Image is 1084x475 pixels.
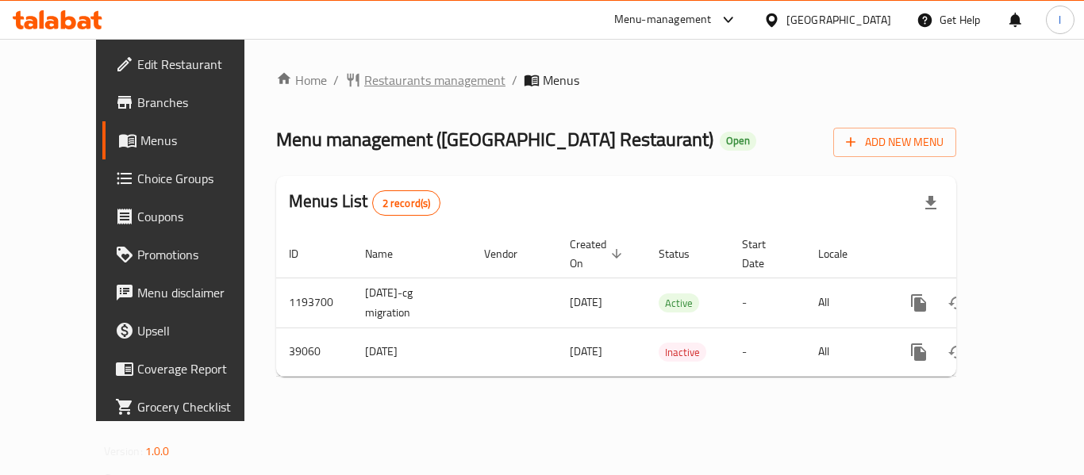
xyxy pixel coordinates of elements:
[887,230,1065,278] th: Actions
[276,278,352,328] td: 1193700
[137,245,264,264] span: Promotions
[276,328,352,376] td: 39060
[720,134,756,147] span: Open
[289,244,319,263] span: ID
[352,328,471,376] td: [DATE]
[102,159,277,197] a: Choice Groups
[102,121,277,159] a: Menus
[102,45,277,83] a: Edit Restaurant
[104,441,143,462] span: Version:
[137,359,264,378] span: Coverage Report
[659,343,706,362] div: Inactive
[102,274,277,312] a: Menu disclaimer
[805,278,887,328] td: All
[729,278,805,328] td: -
[484,244,538,263] span: Vendor
[938,284,976,322] button: Change Status
[102,236,277,274] a: Promotions
[900,333,938,371] button: more
[364,71,505,90] span: Restaurants management
[786,11,891,29] div: [GEOGRAPHIC_DATA]
[102,350,277,388] a: Coverage Report
[938,333,976,371] button: Change Status
[137,169,264,188] span: Choice Groups
[805,328,887,376] td: All
[818,244,868,263] span: Locale
[659,343,706,362] span: Inactive
[372,190,441,216] div: Total records count
[373,196,440,211] span: 2 record(s)
[512,71,517,90] li: /
[570,341,602,362] span: [DATE]
[102,197,277,236] a: Coupons
[720,132,756,151] div: Open
[140,131,264,150] span: Menus
[102,388,277,426] a: Grocery Checklist
[543,71,579,90] span: Menus
[833,128,956,157] button: Add New Menu
[570,292,602,312] span: [DATE]
[276,71,956,90] nav: breadcrumb
[742,235,786,273] span: Start Date
[137,321,264,340] span: Upsell
[137,55,264,74] span: Edit Restaurant
[365,244,413,263] span: Name
[570,235,627,273] span: Created On
[137,397,264,416] span: Grocery Checklist
[102,312,277,350] a: Upsell
[345,71,505,90] a: Restaurants management
[276,71,327,90] a: Home
[352,278,471,328] td: [DATE]-cg migration
[659,244,710,263] span: Status
[102,83,277,121] a: Branches
[912,184,950,222] div: Export file
[729,328,805,376] td: -
[289,190,440,216] h2: Menus List
[137,283,264,302] span: Menu disclaimer
[614,10,712,29] div: Menu-management
[846,132,944,152] span: Add New Menu
[276,230,1065,377] table: enhanced table
[659,294,699,312] span: Active
[137,93,264,112] span: Branches
[1059,11,1061,29] span: l
[145,441,170,462] span: 1.0.0
[333,71,339,90] li: /
[900,284,938,322] button: more
[276,121,713,157] span: Menu management ( [GEOGRAPHIC_DATA] Restaurant )
[137,207,264,226] span: Coupons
